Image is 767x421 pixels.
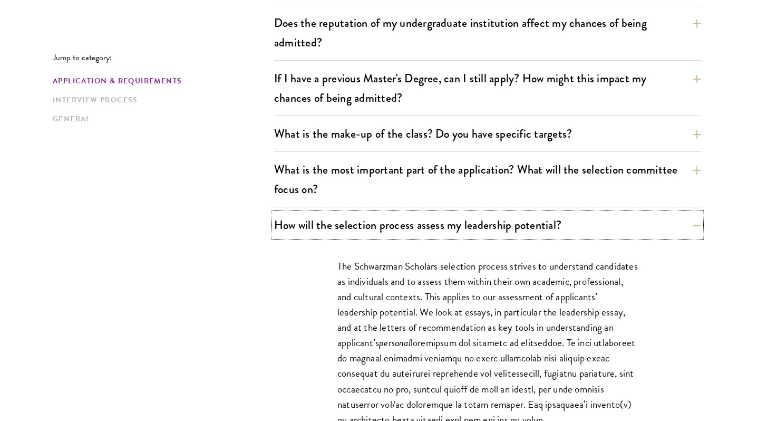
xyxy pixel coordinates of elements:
[274,66,701,110] button: If I have a previous Master's Degree, can I still apply? How might this impact my chances of bein...
[53,53,274,62] p: Jump to category:
[274,213,701,237] button: How will the selection process assess my leadership potential?
[53,94,268,106] a: Interview Process
[53,113,268,125] a: General
[379,335,411,350] em: personal
[274,11,701,54] button: Does the reputation of my undergraduate institution affect my chances of being admitted?
[53,75,268,87] a: Application & Requirements
[274,122,701,146] button: What is the make-up of the class? Do you have specific targets?
[274,158,701,201] button: What is the most important part of the application? What will the selection committee focus on?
